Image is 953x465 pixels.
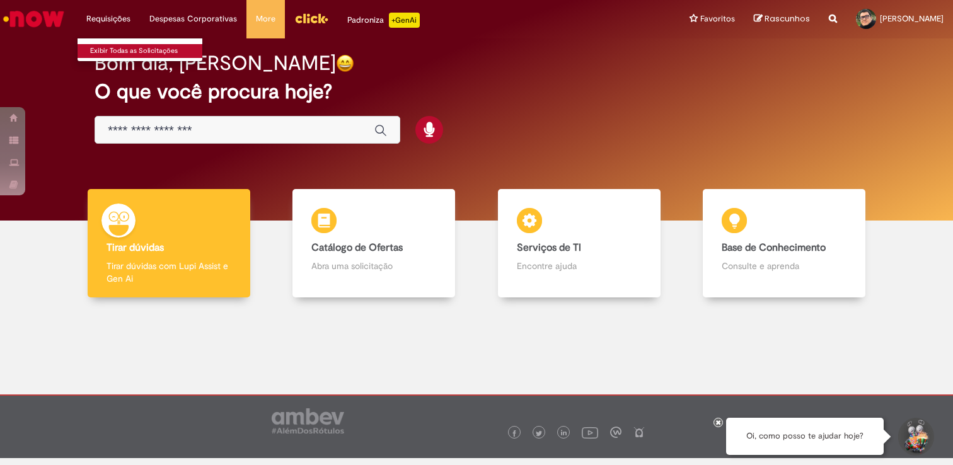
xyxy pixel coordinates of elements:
span: Requisições [86,13,130,25]
img: ServiceNow [1,6,66,32]
a: Tirar dúvidas Tirar dúvidas com Lupi Assist e Gen Ai [66,189,272,298]
span: Favoritos [700,13,735,25]
ul: Requisições [77,38,203,62]
span: More [256,13,275,25]
a: Exibir Todas as Solicitações [78,44,216,58]
img: logo_footer_linkedin.png [561,430,567,437]
img: logo_footer_workplace.png [610,427,621,438]
b: Tirar dúvidas [107,241,164,254]
p: Tirar dúvidas com Lupi Assist e Gen Ai [107,260,231,285]
h2: Bom dia, [PERSON_NAME] [95,52,336,74]
span: [PERSON_NAME] [880,13,944,24]
div: Oi, como posso te ajudar hoje? [726,418,884,455]
button: Iniciar Conversa de Suporte [896,418,934,456]
a: Base de Conhecimento Consulte e aprenda [682,189,887,298]
b: Serviços de TI [517,241,581,254]
span: Despesas Corporativas [149,13,237,25]
a: Rascunhos [754,13,810,25]
img: logo_footer_naosei.png [633,427,645,438]
a: Serviços de TI Encontre ajuda [477,189,682,298]
img: logo_footer_twitter.png [536,430,542,437]
p: +GenAi [389,13,420,28]
span: Rascunhos [765,13,810,25]
div: Padroniza [347,13,420,28]
img: logo_footer_ambev_rotulo_gray.png [272,408,344,433]
img: happy-face.png [336,54,354,72]
img: logo_footer_facebook.png [511,430,517,437]
img: logo_footer_youtube.png [582,424,598,440]
p: Encontre ajuda [517,260,642,272]
img: click_logo_yellow_360x200.png [294,9,328,28]
a: Catálogo de Ofertas Abra uma solicitação [272,189,477,298]
b: Base de Conhecimento [722,241,826,254]
p: Consulte e aprenda [722,260,846,272]
h2: O que você procura hoje? [95,81,858,103]
p: Abra uma solicitação [311,260,436,272]
b: Catálogo de Ofertas [311,241,403,254]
